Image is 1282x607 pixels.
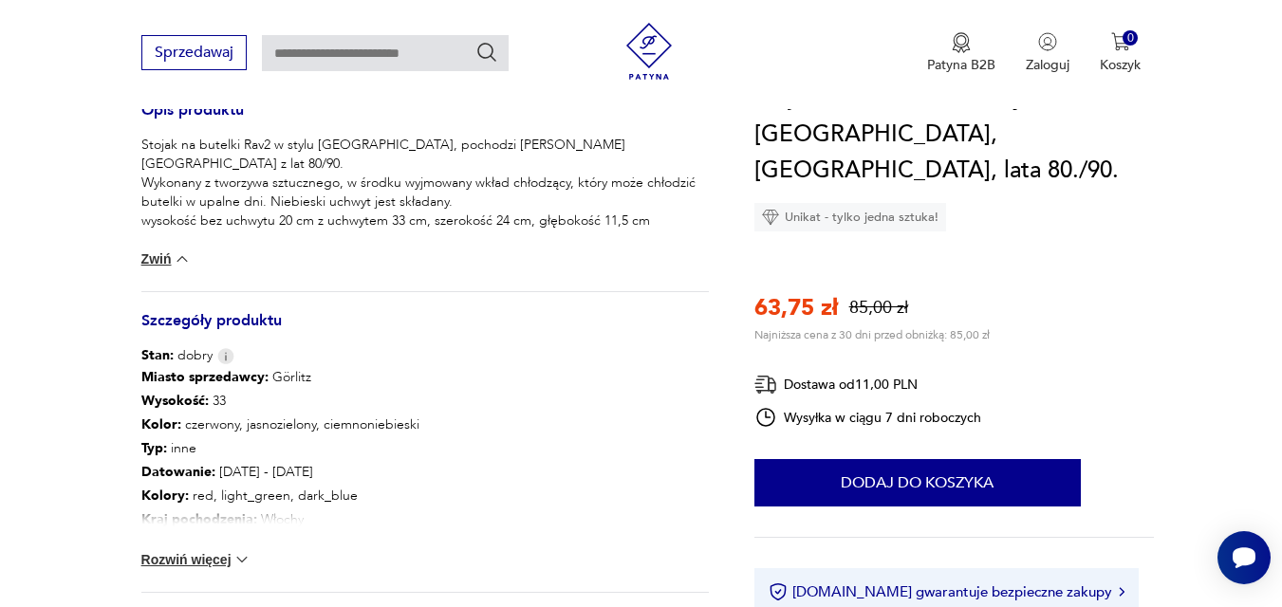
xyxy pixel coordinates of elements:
img: chevron down [173,249,192,268]
button: 0Koszyk [1100,32,1141,74]
p: Patyna B2B [927,56,995,74]
p: Stojak na butelki Rav2 w stylu [GEOGRAPHIC_DATA], pochodzi [PERSON_NAME][GEOGRAPHIC_DATA] z lat 8... [141,136,709,249]
b: Datowanie : [141,463,215,481]
div: Unikat - tylko jedna sztuka! [754,203,946,231]
img: Ikona strzałki w prawo [1119,587,1124,597]
span: dobry [141,346,213,365]
button: Patyna B2B [927,32,995,74]
p: Włochy [141,507,419,531]
button: Sprzedawaj [141,35,247,70]
img: Patyna - sklep z meblami i dekoracjami vintage [621,23,678,80]
p: 63,75 zł [754,292,838,323]
button: Rozwiń więcej [141,550,251,569]
p: Koszyk [1100,56,1141,74]
button: [DOMAIN_NAME] gwarantuje bezpieczne zakupy [769,582,1124,601]
p: czerwony, jasnozielony, ciemnoniebieski [141,413,419,436]
p: Zaloguj [1026,56,1069,74]
p: 85,00 zł [849,296,908,320]
b: Miasto sprzedawcy : [141,368,269,386]
img: Info icon [217,348,234,364]
button: Zaloguj [1026,32,1069,74]
div: Wysyłka w ciągu 7 dni roboczych [754,406,982,429]
h3: Opis produktu [141,104,709,136]
b: Kraj pochodzenia : [141,510,257,528]
div: 0 [1123,30,1139,46]
b: Stan: [141,346,174,364]
b: Kolory : [141,487,189,505]
h3: Szczegóły produktu [141,315,709,346]
p: 33 [141,389,419,413]
button: Szukaj [475,41,498,64]
a: Sprzedawaj [141,47,247,61]
p: Görlitz [141,365,419,389]
img: Ikona koszyka [1111,32,1130,51]
div: Dostawa od 11,00 PLN [754,373,982,396]
button: Zwiń [141,249,192,268]
b: Typ : [141,439,167,457]
p: red, light_green, dark_blue [141,484,419,507]
img: Ikona diamentu [762,209,779,226]
img: Ikona medalu [952,32,971,53]
p: Najniższa cena z 30 dni przed obniżką: 85,00 zł [754,327,990,342]
b: Kolor: [141,415,181,433]
a: Ikona medaluPatyna B2B [927,32,995,74]
h1: Stojak na butelki Rav2, styl [GEOGRAPHIC_DATA], [GEOGRAPHIC_DATA], lata 80./90. [754,81,1155,189]
img: Ikona certyfikatu [769,582,788,601]
iframe: Smartsupp widget button [1217,531,1271,584]
p: inne [141,436,419,460]
img: chevron down [232,550,251,569]
b: Wysokość : [141,392,209,410]
button: Dodaj do koszyka [754,459,1081,506]
img: Ikona dostawy [754,373,777,396]
p: [DATE] - [DATE] [141,460,419,484]
img: Ikonka użytkownika [1038,32,1057,51]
